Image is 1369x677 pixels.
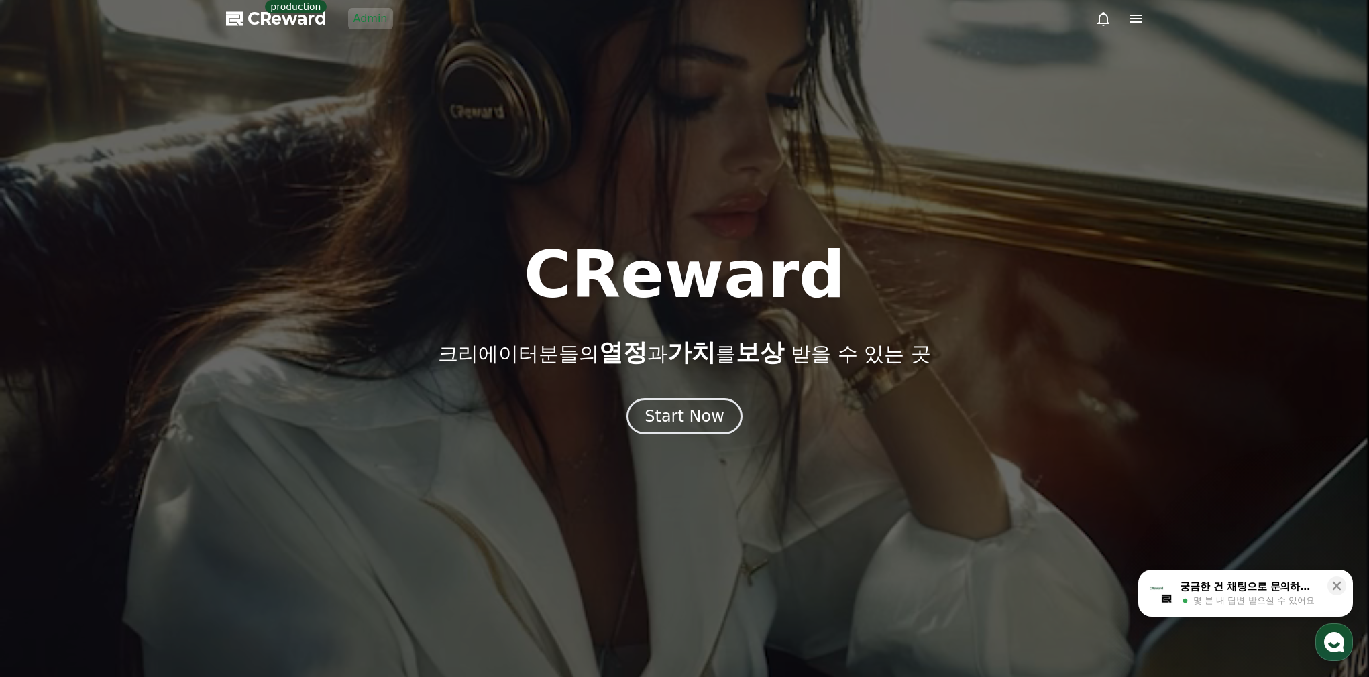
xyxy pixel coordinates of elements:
[626,398,743,434] button: Start Now
[226,8,327,29] a: CReward
[438,339,930,366] p: 크리에이터분들의 과 를 받을 수 있는 곳
[736,338,784,366] span: 보상
[599,338,647,366] span: 열정
[667,338,716,366] span: 가치
[626,412,743,424] a: Start Now
[248,8,327,29] span: CReward
[524,243,845,307] h1: CReward
[645,406,724,427] div: Start Now
[348,8,393,29] a: Admin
